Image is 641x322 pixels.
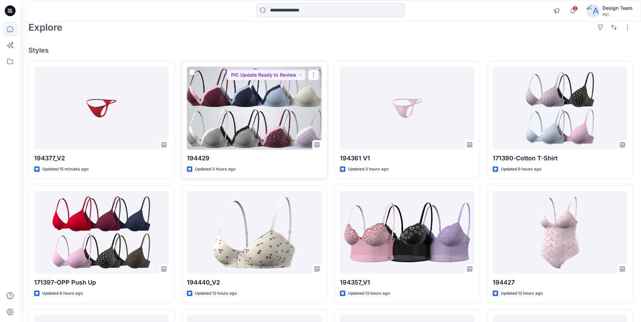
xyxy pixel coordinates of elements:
[34,278,169,287] p: 171397-OPP Push Up
[348,166,389,173] p: Updated 3 hours ago
[493,191,627,274] a: 194427
[187,191,321,274] a: 194440_V2
[28,22,63,33] h2: Explore
[340,278,474,287] p: 194357_V1
[340,154,474,163] p: 194361 V1
[195,290,237,297] p: Updated 12 hours ago
[572,6,578,11] span: 2
[34,154,169,163] p: 194377_V2
[195,166,236,173] p: Updated 3 hours ago
[493,278,627,287] p: 194427
[42,166,89,173] p: Updated 15 minutes ago
[586,4,600,18] img: avatar
[340,67,474,150] a: 194361 V1
[348,290,390,297] p: Updated 12 hours ago
[34,191,169,274] a: 171397-OPP Push Up
[340,191,474,274] a: 194357_V1
[187,278,321,287] p: 194440_V2
[501,166,541,173] p: Updated 8 hours ago
[602,4,633,12] div: Design Team
[34,67,169,150] a: 194377_V2
[493,67,627,150] a: 171390-Cotton T-Shirt
[42,290,83,297] p: Updated 8 hours ago
[501,290,543,297] p: Updated 12 hours ago
[187,67,321,150] a: 194429
[602,12,633,17] div: PIC
[493,154,627,163] p: 171390-Cotton T-Shirt
[28,46,633,54] h4: Styles
[187,154,321,163] p: 194429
